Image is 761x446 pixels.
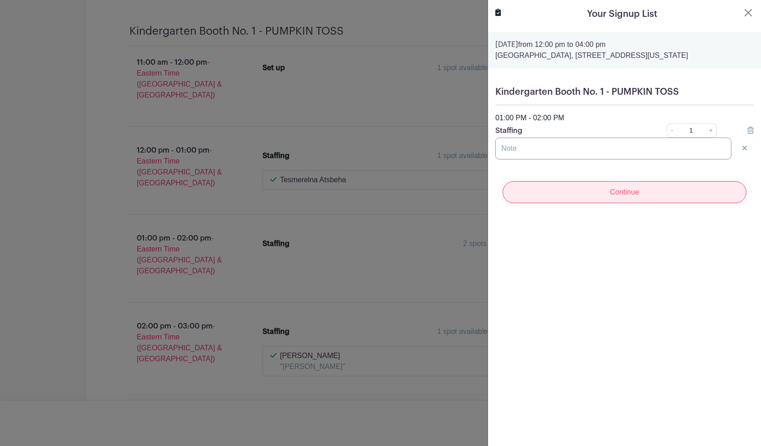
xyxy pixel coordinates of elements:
[667,123,677,138] a: -
[490,113,759,123] div: 01:00 PM - 02:00 PM
[495,138,731,159] input: Note
[587,7,657,21] h5: Your Signup List
[503,181,746,203] input: Continue
[495,41,518,48] strong: [DATE]
[495,50,754,61] p: [GEOGRAPHIC_DATA], [STREET_ADDRESS][US_STATE]
[495,39,754,50] p: from 12:00 pm to 04:00 pm
[743,7,754,18] button: Close
[705,123,717,138] a: +
[495,125,642,136] p: Staffing
[495,87,754,97] h5: Kindergarten Booth No. 1 - PUMPKIN TOSS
